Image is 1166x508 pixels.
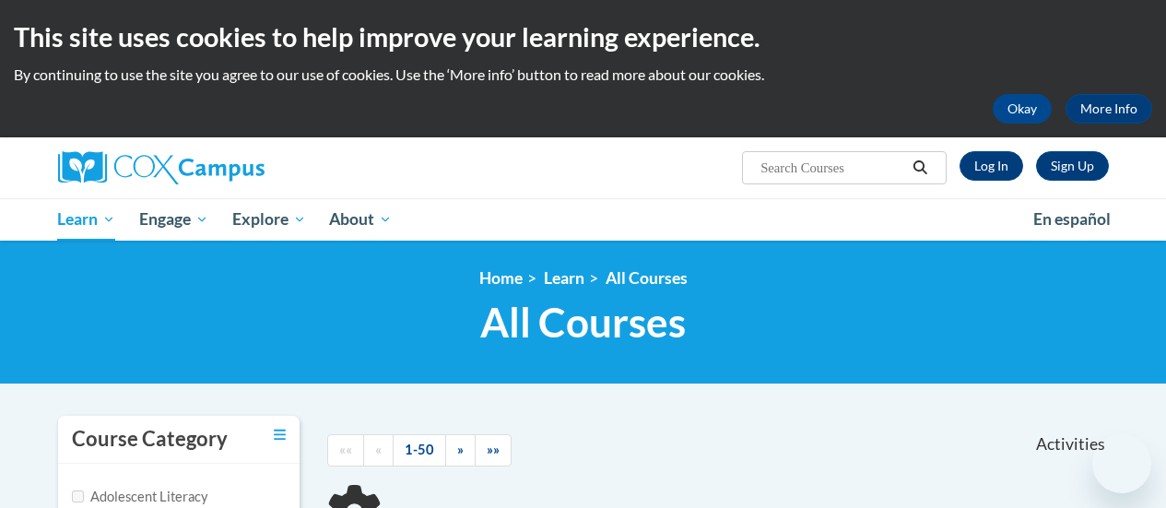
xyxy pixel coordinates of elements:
span: Engage [139,208,208,230]
a: Engage [127,198,220,241]
div: Main menu [44,198,1123,241]
iframe: Button to launch messaging window [1092,434,1151,493]
a: More Info [1066,94,1152,124]
span: « [375,442,382,457]
a: All Courses [606,268,688,288]
a: Cox Campus [58,151,390,184]
a: Log In [960,151,1023,181]
input: Search Courses [759,157,906,179]
span: En español [1033,209,1111,229]
span: » [457,442,464,457]
p: By continuing to use the site you agree to our use of cookies. Use the ‘More info’ button to read... [14,65,1152,85]
a: 1-50 [393,434,446,467]
a: Learn [544,268,584,288]
span: »» [487,442,500,457]
a: Explore [220,198,318,241]
label: Adolescent Literacy [72,487,208,507]
a: En español [1021,200,1123,239]
span: About [329,208,392,230]
a: Learn [46,198,128,241]
a: Home [479,268,523,288]
a: About [317,198,404,241]
span: «« [339,442,352,457]
button: Okay [993,94,1052,124]
span: Learn [57,208,115,230]
a: Register [1036,151,1109,181]
h2: This site uses cookies to help improve your learning experience. [14,18,1152,55]
span: Explore [232,208,306,230]
a: Next [445,434,476,467]
h3: Course Category [72,425,228,454]
span: Activities [1036,434,1105,455]
a: End [475,434,512,467]
a: Previous [363,434,394,467]
span: All Courses [480,298,686,347]
a: Toggle collapse [274,425,286,445]
input: Checkbox for Options [72,490,84,502]
img: Cox Campus [58,151,265,184]
button: Search [906,157,934,179]
a: Begining [327,434,364,467]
